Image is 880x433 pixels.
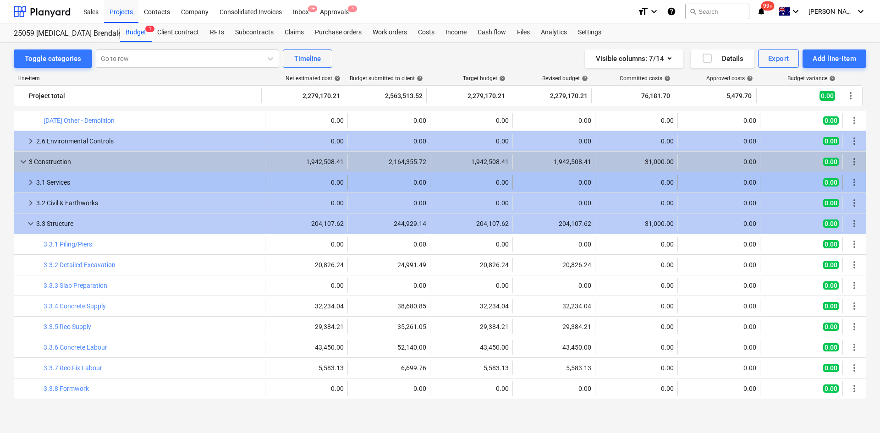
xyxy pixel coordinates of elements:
[682,158,756,165] div: 0.00
[352,117,426,124] div: 0.00
[849,177,860,188] span: More actions
[790,6,801,17] i: keyboard_arrow_down
[152,23,204,42] a: Client contract
[599,117,674,124] div: 0.00
[25,136,36,147] span: keyboard_arrow_right
[682,117,756,124] div: 0.00
[434,117,509,124] div: 0.00
[36,134,261,148] div: 2.6 Environmental Controls
[430,88,505,103] div: 2,279,170.21
[517,158,591,165] div: 1,942,508.41
[682,344,756,351] div: 0.00
[14,75,262,82] div: Line-item
[25,197,36,208] span: keyboard_arrow_right
[662,75,671,82] span: help
[599,261,674,269] div: 0.00
[682,282,756,289] div: 0.00
[367,23,412,42] a: Work orders
[638,6,649,17] i: format_size
[768,53,789,65] div: Export
[517,282,591,289] div: 0.00
[813,53,856,65] div: Add line-item
[517,323,591,330] div: 29,384.21
[44,261,115,269] a: 3.3.2 Detailed Excavation
[279,23,309,42] a: Claims
[517,137,591,145] div: 0.00
[120,23,152,42] div: Budget
[849,301,860,312] span: More actions
[517,117,591,124] div: 0.00
[599,344,674,351] div: 0.00
[682,220,756,227] div: 0.00
[434,261,509,269] div: 20,826.24
[823,323,839,331] span: 0.00
[849,383,860,394] span: More actions
[595,88,670,103] div: 76,181.70
[44,344,107,351] a: 3.3.6 Concrete Labour
[352,344,426,351] div: 52,140.00
[682,137,756,145] div: 0.00
[726,91,753,100] span: 5,479.70
[745,75,753,82] span: help
[352,323,426,330] div: 35,261.05
[120,23,152,42] a: Budget1
[823,178,839,186] span: 0.00
[685,4,749,19] button: Search
[497,75,506,82] span: help
[535,23,572,42] a: Analytics
[434,241,509,248] div: 0.00
[682,385,756,392] div: 0.00
[348,5,357,12] span: 4
[599,364,674,372] div: 0.00
[849,218,860,229] span: More actions
[412,23,440,42] div: Costs
[352,385,426,392] div: 0.00
[702,53,743,65] div: Details
[849,239,860,250] span: More actions
[204,23,230,42] div: RFTs
[845,90,856,101] span: More actions
[823,261,839,269] span: 0.00
[849,136,860,147] span: More actions
[308,5,317,12] span: 9+
[834,389,880,433] div: Chat Widget
[819,91,835,101] span: 0.00
[44,323,91,330] a: 3.3.5 Reo Supply
[265,88,340,103] div: 2,279,170.21
[572,23,607,42] a: Settings
[309,23,367,42] div: Purchase orders
[352,282,426,289] div: 0.00
[517,344,591,351] div: 43,450.00
[44,364,102,372] a: 3.3.7 Reo Fix Labour
[849,321,860,332] span: More actions
[269,302,344,310] div: 32,234.04
[434,323,509,330] div: 29,384.21
[849,342,860,353] span: More actions
[808,8,854,15] span: [PERSON_NAME]
[434,282,509,289] div: 0.00
[44,385,89,392] a: 3.3.8 Formwork
[294,53,321,65] div: Timeline
[352,261,426,269] div: 24,991.49
[434,302,509,310] div: 32,234.04
[511,23,535,42] a: Files
[517,302,591,310] div: 32,234.04
[620,75,671,82] div: Committed costs
[513,88,588,103] div: 2,279,170.21
[682,261,756,269] div: 0.00
[29,154,261,169] div: 3 Construction
[36,175,261,190] div: 3.1 Services
[787,75,836,82] div: Budget variance
[434,199,509,207] div: 0.00
[230,23,279,42] div: Subcontracts
[823,199,839,207] span: 0.00
[585,49,683,68] button: Visible columns:7/14
[682,323,756,330] div: 0.00
[434,385,509,392] div: 0.00
[823,137,839,145] span: 0.00
[849,280,860,291] span: More actions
